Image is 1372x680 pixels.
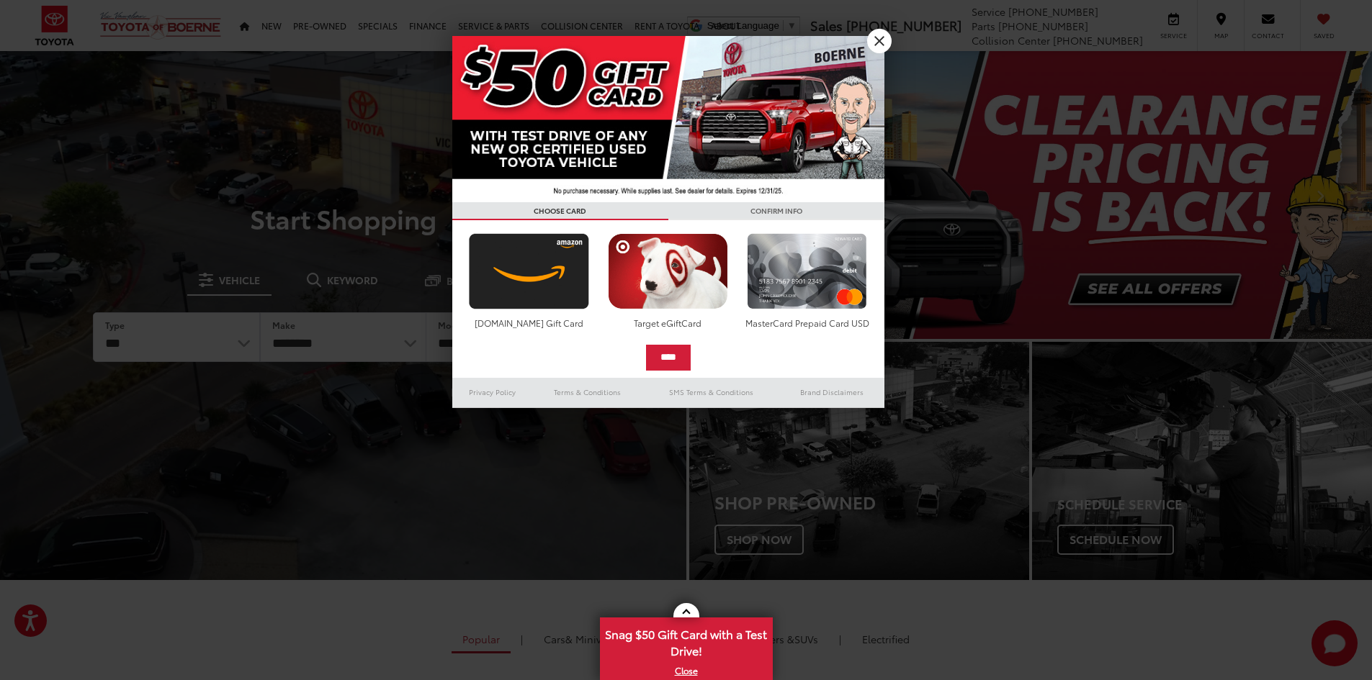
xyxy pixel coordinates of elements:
[779,384,884,401] a: Brand Disclaimers
[532,384,642,401] a: Terms & Conditions
[604,317,732,329] div: Target eGiftCard
[668,202,884,220] h3: CONFIRM INFO
[452,384,533,401] a: Privacy Policy
[465,317,593,329] div: [DOMAIN_NAME] Gift Card
[465,233,593,309] img: amazoncard.png
[604,233,732,309] img: targetcard.png
[452,36,884,202] img: 42635_top_851395.jpg
[743,317,871,329] div: MasterCard Prepaid Card USD
[601,619,771,663] span: Snag $50 Gift Card with a Test Drive!
[743,233,871,309] img: mastercard.png
[643,384,779,401] a: SMS Terms & Conditions
[452,202,668,220] h3: CHOOSE CARD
